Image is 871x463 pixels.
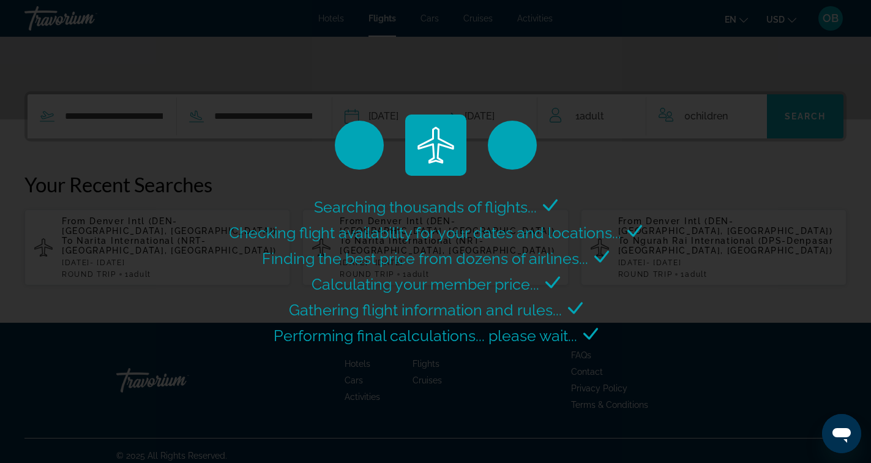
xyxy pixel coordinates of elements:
[312,275,539,293] span: Calculating your member price...
[229,224,621,242] span: Checking flight availability for your dates and locations...
[822,414,861,453] iframe: Button to launch messaging window
[289,301,562,319] span: Gathering flight information and rules...
[262,249,588,268] span: Finding the best price from dozens of airlines...
[314,198,537,216] span: Searching thousands of flights...
[274,326,577,345] span: Performing final calculations... please wait...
